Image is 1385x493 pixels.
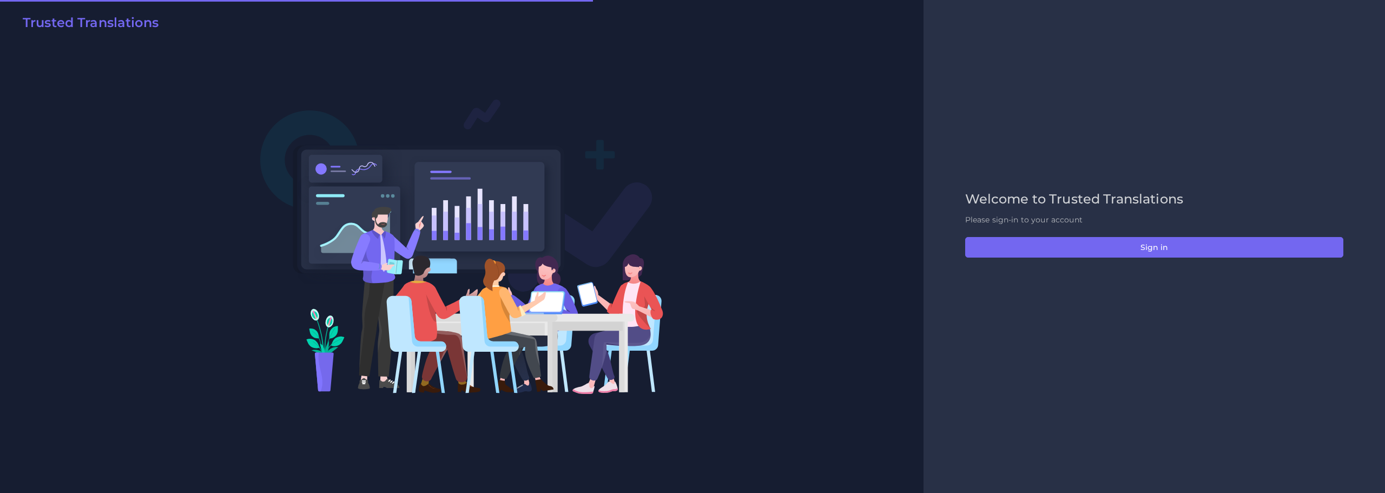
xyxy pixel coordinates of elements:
h2: Trusted Translations [23,15,159,31]
p: Please sign-in to your account [965,214,1343,226]
h2: Welcome to Trusted Translations [965,192,1343,207]
a: Trusted Translations [15,15,159,35]
button: Sign in [965,237,1343,258]
img: Login V2 [260,98,664,395]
